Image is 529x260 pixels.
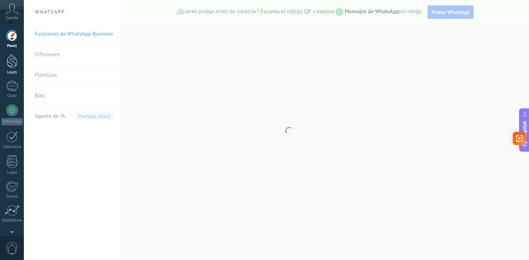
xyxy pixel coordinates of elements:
div: Listas [1,170,23,175]
div: Estadísticas [1,218,23,223]
div: WhatsApp [1,118,22,125]
div: Correo [1,194,23,199]
div: Calendario [1,145,23,149]
div: Panel [1,44,23,48]
span: Copilot [521,121,528,138]
div: Leads [1,70,23,75]
span: Cuenta [6,16,18,21]
div: Chats [1,94,23,98]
